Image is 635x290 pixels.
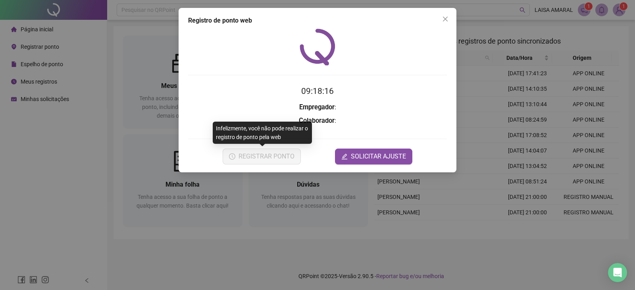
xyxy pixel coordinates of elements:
[188,102,447,113] h3: :
[608,263,627,282] div: Open Intercom Messenger
[442,16,448,22] span: close
[223,149,301,164] button: REGISTRAR PONTO
[351,152,406,161] span: SOLICITAR AJUSTE
[300,29,335,65] img: QRPoint
[299,103,335,111] strong: Empregador
[341,153,348,160] span: edit
[299,117,335,124] strong: Colaborador
[439,13,452,25] button: Close
[213,122,312,144] div: Infelizmente, você não pode realizar o registro de ponto pela web
[335,149,412,164] button: editSOLICITAR AJUSTE
[188,16,447,25] div: Registro de ponto web
[301,86,334,96] time: 09:18:16
[188,116,447,126] h3: :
